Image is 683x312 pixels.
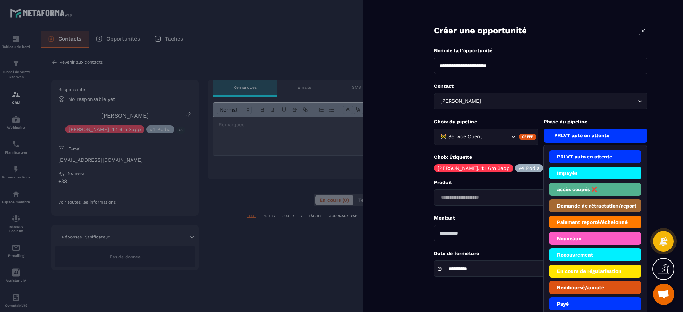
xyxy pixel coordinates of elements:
p: Choix du pipeline [434,118,538,125]
div: Search for option [434,189,647,206]
p: Produit [434,179,647,186]
input: Search for option [439,194,636,201]
p: Nom de la l'opportunité [434,47,647,54]
div: Créer [519,134,536,140]
input: Search for option [484,133,509,141]
p: Créer une opportunité [434,25,527,37]
p: Contact [434,83,647,90]
p: Phase du pipeline [544,118,648,125]
div: Search for option [434,93,647,109]
span: [PERSON_NAME] [439,97,482,105]
div: Search for option [434,129,538,145]
span: 🚧 Service Client [439,133,484,141]
p: Choix Étiquette [434,154,647,161]
p: Montant [434,215,647,221]
div: Ouvrir le chat [653,284,674,305]
p: v4 Podia [519,166,540,171]
p: Date de fermeture [434,250,647,257]
input: Search for option [482,97,636,105]
p: [PERSON_NAME]. 1:1 6m 3app [438,166,510,171]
